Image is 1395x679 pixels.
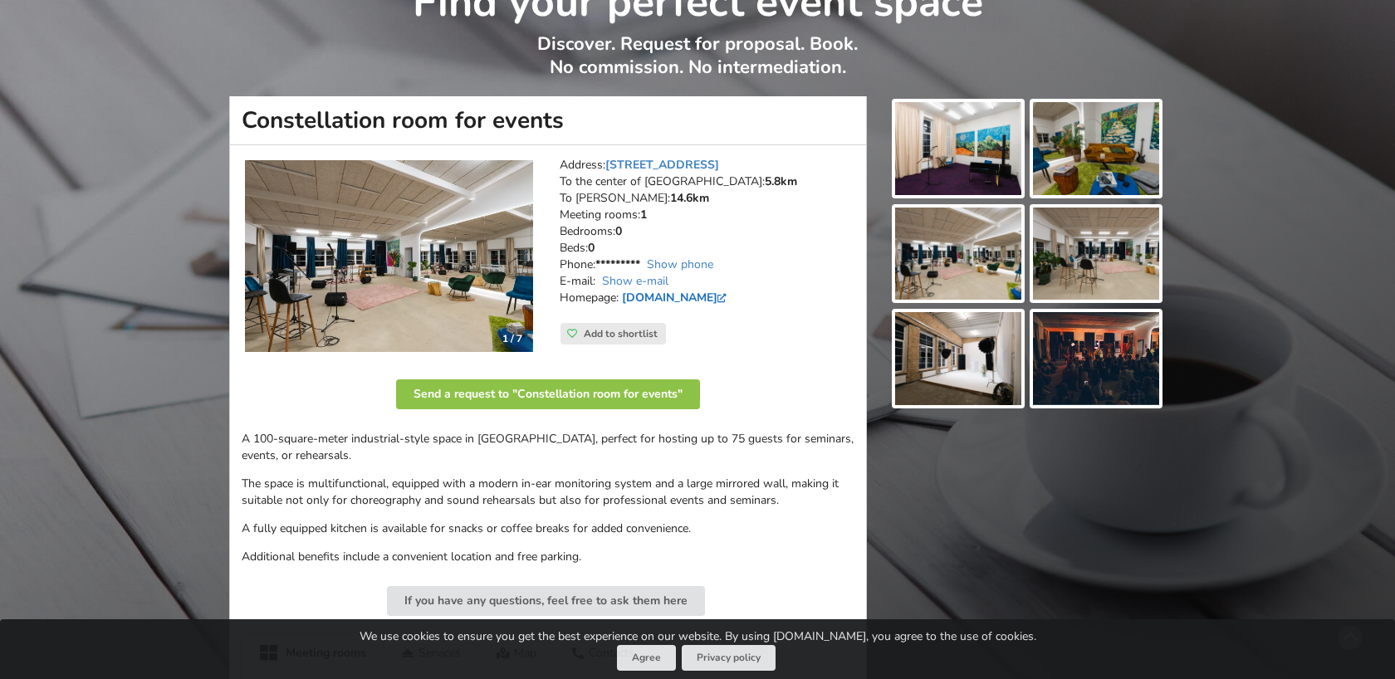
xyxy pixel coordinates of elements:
img: Constellation room for events | Riga | Event place - gallery picture [1033,102,1159,195]
button: Agree [617,645,676,671]
a: [STREET_ADDRESS] [605,157,719,173]
p: A fully equipped kitchen is available for snacks or coffee breaks for added convenience. [242,520,854,537]
img: Constellation room for events | Riga | Event place - gallery picture [895,102,1021,195]
p: A 100-square-meter industrial-style space in [GEOGRAPHIC_DATA], perfect for hosting up to 75 gues... [242,431,854,464]
img: Constellation room for events | Riga | Event place - gallery picture [895,208,1021,300]
button: If you have any questions, feel free to ask them here [387,586,705,616]
strong: 1 [640,207,647,222]
strong: 0 [615,223,622,239]
img: Industrial-style space | Riga | Constellation room for events [245,160,533,353]
img: Constellation room for events | Riga | Event place - gallery picture [895,312,1021,405]
img: Constellation room for events | Riga | Event place - gallery picture [1033,312,1159,405]
span: Add to shortlist [584,327,658,340]
p: Discover. Request for proposal. Book. No commission. No intermediation. [230,32,1166,96]
address: Address: To the center of [GEOGRAPHIC_DATA]: To [PERSON_NAME]: Meeting rooms: Bedrooms: Beds: Pho... [560,157,854,323]
strong: 14.6km [670,190,709,206]
p: Additional benefits include a convenient location and free parking. [242,549,854,565]
a: [DOMAIN_NAME] [622,290,731,305]
h1: Constellation room for events [229,96,867,145]
a: Show e-mail [602,273,668,289]
div: 1 / 7 [492,326,532,351]
button: Send a request to "Constellation room for events" [396,379,700,409]
p: The space is multifunctional, equipped with a modern in-ear monitoring system and a large mirrore... [242,476,854,509]
strong: 0 [588,240,595,256]
img: Constellation room for events | Riga | Event place - gallery picture [1033,208,1159,300]
a: Show phone [647,256,713,272]
a: Industrial-style space | Riga | Constellation room for events 1 / 7 [245,160,533,353]
strong: 5.8km [765,173,797,189]
a: Privacy policy [682,645,776,671]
